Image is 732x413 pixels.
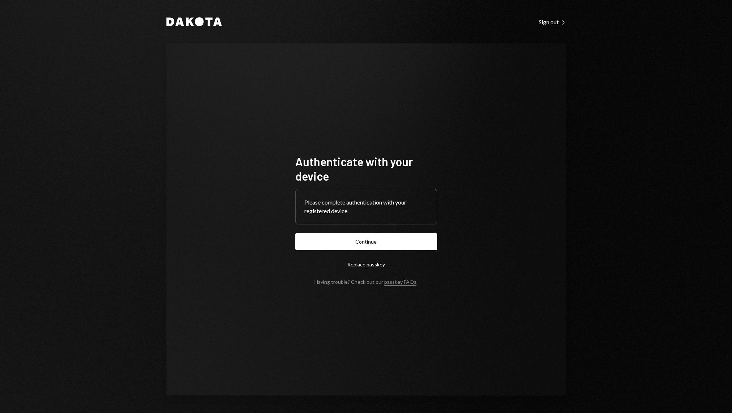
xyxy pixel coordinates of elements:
[314,279,418,285] div: Having trouble? Check out our .
[295,233,437,250] button: Continue
[304,198,428,215] div: Please complete authentication with your registered device.
[295,256,437,273] button: Replace passkey
[295,154,437,183] h1: Authenticate with your device
[384,279,416,286] a: passkey FAQs
[539,18,566,26] a: Sign out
